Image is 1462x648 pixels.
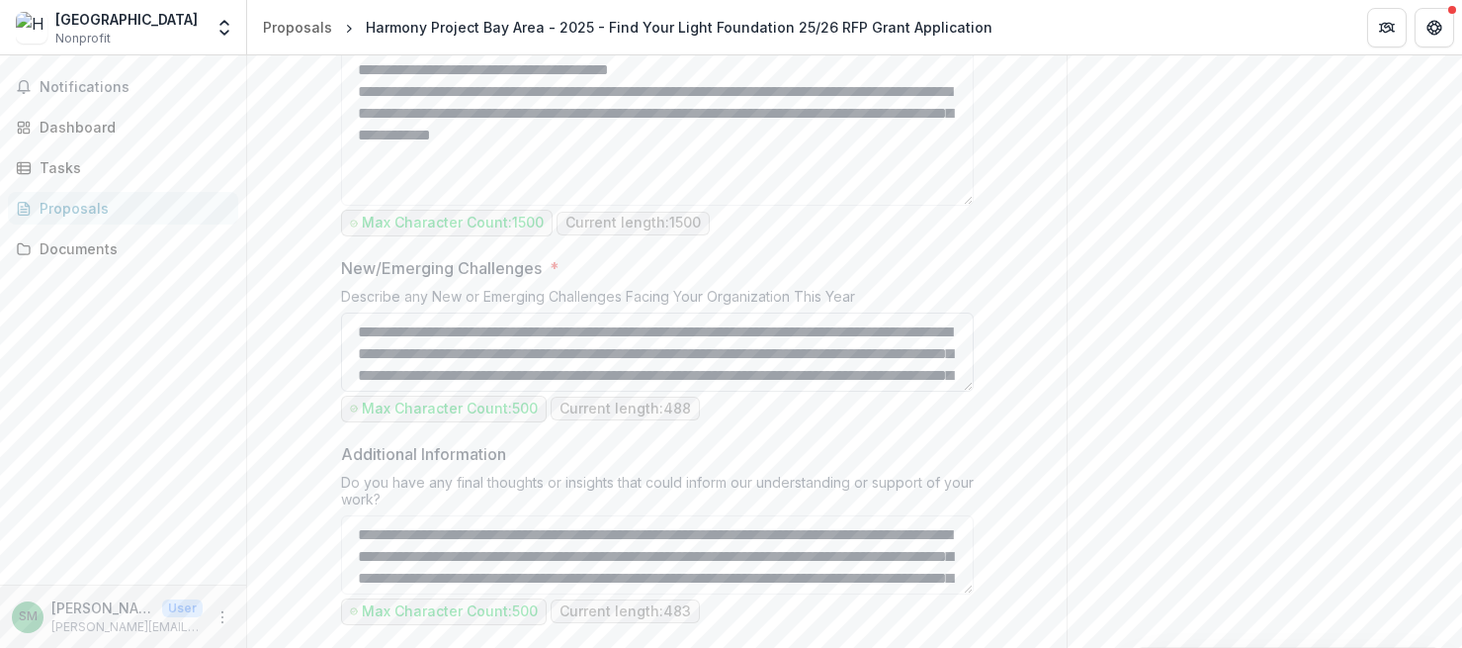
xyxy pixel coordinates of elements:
[55,30,111,47] span: Nonprofit
[366,17,992,38] div: Harmony Project Bay Area - 2025 - Find Your Light Foundation 25/26 RFP Grant Application
[362,215,544,231] p: Max Character Count: 1500
[8,151,238,184] a: Tasks
[565,215,701,231] p: Current length: 1500
[19,610,38,623] div: Seth Mausner
[255,13,1000,42] nav: breadcrumb
[341,442,506,466] p: Additional Information
[211,8,238,47] button: Open entity switcher
[40,157,222,178] div: Tasks
[40,198,222,219] div: Proposals
[55,9,198,30] div: [GEOGRAPHIC_DATA]
[8,192,238,225] a: Proposals
[362,401,538,417] p: Max Character Count: 500
[8,232,238,265] a: Documents
[255,13,340,42] a: Proposals
[162,600,203,617] p: User
[51,598,154,618] p: [PERSON_NAME]
[40,117,222,138] div: Dashboard
[341,256,542,280] p: New/Emerging Challenges
[16,12,47,44] img: Harmony Project Bay Area
[8,71,238,103] button: Notifications
[1415,8,1454,47] button: Get Help
[341,288,974,313] div: Describe any New or Emerging Challenges Facing Your Organization This Year
[263,17,332,38] div: Proposals
[362,603,538,620] p: Max Character Count: 500
[40,79,230,96] span: Notifications
[8,111,238,143] a: Dashboard
[1367,8,1407,47] button: Partners
[40,238,222,259] div: Documents
[559,401,691,417] p: Current length: 488
[211,605,234,629] button: More
[559,603,691,620] p: Current length: 483
[51,618,203,636] p: [PERSON_NAME][EMAIL_ADDRESS][PERSON_NAME][DOMAIN_NAME]
[341,474,974,515] div: Do you have any final thoughts or insights that could inform our understanding or support of your...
